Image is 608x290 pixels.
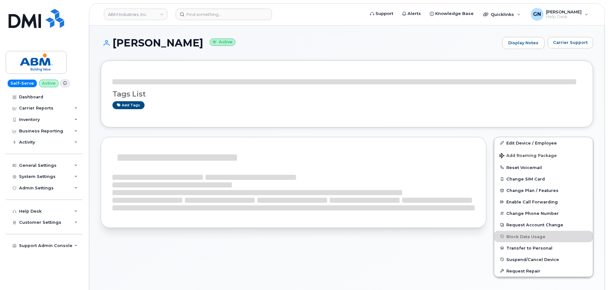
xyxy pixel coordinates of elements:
span: Enable Call Forwarding [506,200,558,204]
button: Change Plan / Features [494,185,593,196]
span: Suspend/Cancel Device [506,257,559,262]
small: Active [210,39,235,46]
button: Request Account Change [494,219,593,230]
span: Change Plan / Features [506,188,558,193]
button: Block Data Usage [494,231,593,242]
button: Enable Call Forwarding [494,196,593,208]
button: Reset Voicemail [494,162,593,173]
button: Add Roaming Package [494,149,593,162]
button: Carrier Support [548,37,593,48]
span: Add Roaming Package [499,153,557,159]
button: Transfer to Personal [494,242,593,254]
a: Edit Device / Employee [494,137,593,149]
button: Request Repair [494,265,593,277]
button: Change SIM Card [494,173,593,185]
span: Carrier Support [553,39,588,46]
button: Suspend/Cancel Device [494,254,593,265]
a: Display Notes [502,37,544,49]
button: Change Phone Number [494,208,593,219]
h3: Tags List [112,90,581,98]
h1: [PERSON_NAME] [101,37,499,48]
a: Add tags [112,101,145,109]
